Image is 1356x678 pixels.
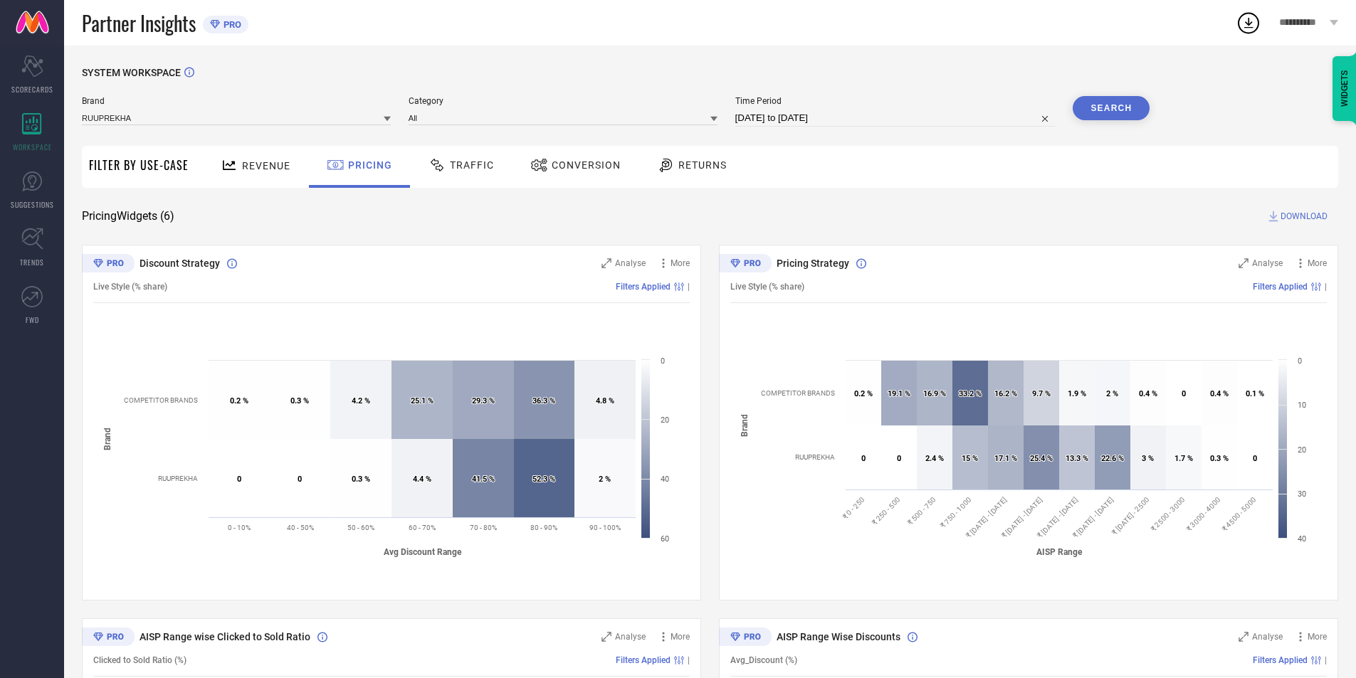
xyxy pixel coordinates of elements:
text: 13.3 % [1066,454,1088,463]
span: Time Period [735,96,1056,106]
span: PRO [220,19,241,30]
span: AISP Range wise Clicked to Sold Ratio [140,631,310,642]
text: 0.4 % [1210,389,1229,398]
span: More [1308,258,1327,268]
text: 4.2 % [352,396,370,406]
input: Select time period [735,110,1056,127]
text: 2.4 % [925,454,944,463]
tspan: Brand [103,428,112,450]
text: 16.2 % [994,389,1017,398]
text: 15 % [962,454,978,463]
span: Returns [678,159,727,171]
button: Search [1073,96,1150,120]
text: 22.6 % [1101,454,1124,463]
text: 60 - 70% [409,524,436,531]
text: ₹ 0 - 250 [841,495,866,520]
text: 19.1 % [888,389,910,398]
span: FWD [26,314,39,325]
text: ₹ 250 - 500 [871,495,902,526]
text: ₹ [DATE] - [DATE] [1000,495,1044,539]
span: Filters Applied [1253,282,1308,292]
text: 0 [298,475,302,484]
span: SCORECARDS [11,84,53,95]
text: ₹ [DATE] - [DATE] [1071,495,1115,539]
tspan: AISP Range [1036,546,1083,556]
text: ₹ 500 - 750 [906,495,937,526]
span: Analyse [1252,632,1283,642]
text: 1.9 % [1068,389,1086,398]
span: Analyse [615,632,646,642]
text: 41.5 % [472,475,495,484]
text: 0.3 % [290,396,309,406]
tspan: Brand [740,413,750,436]
div: Premium [82,254,135,275]
text: 25.1 % [411,396,433,406]
svg: Zoom [1239,258,1249,268]
span: Avg_Discount (%) [730,655,797,665]
span: Filters Applied [616,655,671,665]
text: ₹ [DATE] - [DATE] [965,495,1009,539]
text: 20 [1298,445,1306,455]
text: RUUPREKHA [795,453,835,461]
text: 70 - 80% [470,524,497,531]
text: 33.2 % [959,389,982,398]
text: 0 [897,454,901,463]
text: 2 % [1106,389,1118,398]
span: Conversion [552,159,621,171]
text: COMPETITOR BRANDS [761,389,835,397]
text: 2 % [599,475,611,484]
span: TRENDS [20,257,44,268]
text: 50 - 60% [347,524,374,531]
span: Analyse [615,258,646,268]
text: 0 [1298,356,1302,366]
text: 0.2 % [854,389,873,398]
span: SUGGESTIONS [11,199,54,210]
text: 0 [1253,454,1257,463]
text: 0 [1182,389,1186,398]
text: 9.7 % [1032,389,1051,398]
span: Traffic [450,159,494,171]
text: 52.3 % [532,475,555,484]
text: 0 [661,356,665,366]
tspan: Avg Discount Range [384,547,462,557]
text: 40 [1298,534,1306,544]
span: SYSTEM WORKSPACE [82,67,181,78]
span: Category [409,96,718,106]
span: More [1308,632,1327,642]
text: 29.3 % [472,396,495,406]
div: Premium [82,627,135,649]
span: Filters Applied [616,282,671,292]
text: 80 - 90% [530,524,557,531]
text: 40 [661,475,669,484]
text: ₹ [DATE] - 2500 [1110,495,1150,536]
div: Premium [719,254,772,275]
text: 0.4 % [1139,389,1157,398]
span: WORKSPACE [13,142,52,152]
span: Partner Insights [82,9,196,38]
text: 0.2 % [230,396,248,406]
text: 17.1 % [994,454,1017,463]
text: 3 % [1142,454,1154,463]
span: AISP Range Wise Discounts [777,631,900,642]
text: 0 [861,454,866,463]
text: 40 - 50% [287,524,314,531]
text: 20 [661,415,669,425]
text: 36.3 % [532,396,555,406]
span: Clicked to Sold Ratio (%) [93,655,186,665]
text: 0.1 % [1246,389,1264,398]
text: 0.3 % [352,475,370,484]
text: ₹ 3000 - 4000 [1184,495,1221,532]
span: Pricing Widgets ( 6 ) [82,209,174,223]
span: Filters Applied [1253,655,1308,665]
div: Open download list [1236,10,1261,36]
text: COMPETITOR BRANDS [124,396,198,404]
text: 60 [661,534,669,544]
span: Pricing Strategy [777,258,849,269]
span: Discount Strategy [140,258,220,269]
text: ₹ 750 - 1000 [939,495,973,529]
text: 0 [237,475,241,484]
span: Live Style (% share) [730,282,804,292]
span: DOWNLOAD [1281,209,1328,223]
svg: Zoom [601,632,611,642]
span: Pricing [348,159,392,171]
